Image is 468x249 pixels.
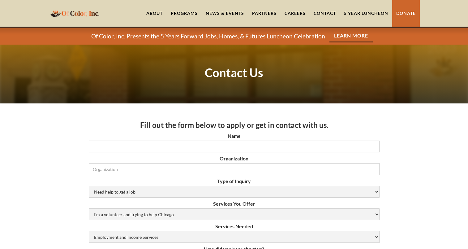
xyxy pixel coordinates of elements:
[89,120,380,130] h3: Fill out the form below to apply or get in contact with us.
[205,65,263,80] strong: Contact Us
[89,178,380,184] label: Type of Inquiry
[91,33,325,40] p: Of Color, Inc. Presents the 5 Years Forward Jobs, Homes, & Futures Luncheon Celebration
[49,6,101,20] a: home
[89,155,380,162] label: Organization
[89,163,380,175] input: Organization
[89,133,380,139] label: Name
[89,223,380,229] label: Services Needed
[171,10,198,16] div: Programs
[329,30,373,42] a: Learn More
[89,201,380,207] label: Services You Offer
